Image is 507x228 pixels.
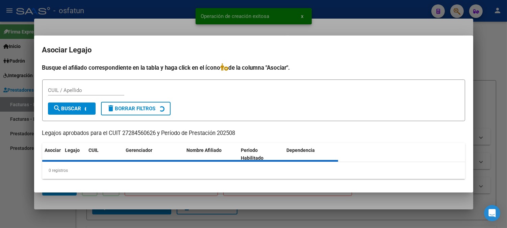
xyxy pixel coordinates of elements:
button: Borrar Filtros [101,102,171,115]
mat-icon: search [53,104,61,112]
span: Dependencia [286,147,315,153]
span: Periodo Habilitado [241,147,263,161]
span: Borrar Filtros [107,106,156,112]
datatable-header-cell: Legajo [62,143,86,165]
span: Nombre Afiliado [187,147,222,153]
h2: Asociar Legajo [42,44,465,56]
span: Legajo [65,147,80,153]
span: Gerenciador [126,147,153,153]
datatable-header-cell: Periodo Habilitado [238,143,284,165]
p: Legajos aprobados para el CUIT 27284560626 y Período de Prestación 202508 [42,129,465,138]
h4: Busque el afiliado correspondiente en la tabla y haga click en el ícono de la columna "Asociar". [42,63,465,72]
datatable-header-cell: CUIL [86,143,123,165]
button: Buscar [48,102,96,115]
span: Buscar [53,106,81,112]
mat-icon: delete [107,104,115,112]
datatable-header-cell: Asociar [42,143,62,165]
datatable-header-cell: Gerenciador [123,143,184,165]
span: CUIL [89,147,99,153]
div: 0 registros [42,162,465,179]
span: Asociar [45,147,61,153]
div: Open Intercom Messenger [484,205,500,221]
datatable-header-cell: Dependencia [284,143,338,165]
datatable-header-cell: Nombre Afiliado [184,143,238,165]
